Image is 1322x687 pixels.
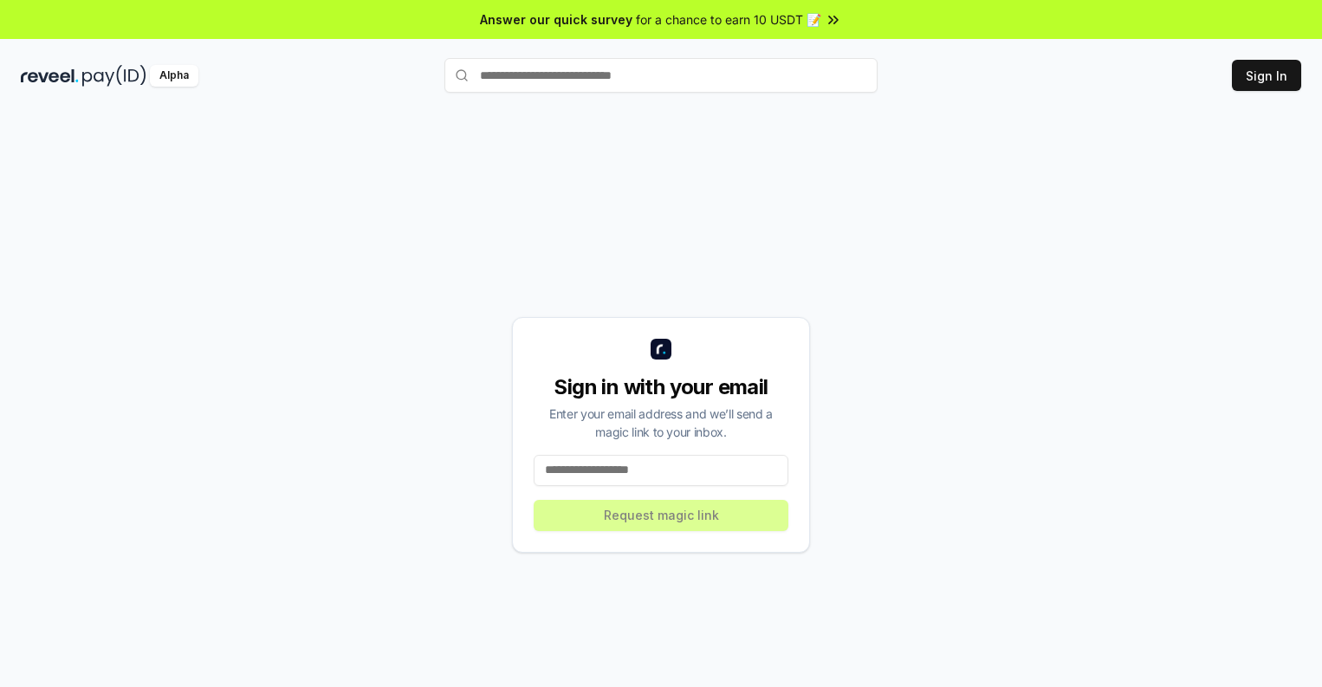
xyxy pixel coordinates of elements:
[21,65,79,87] img: reveel_dark
[82,65,146,87] img: pay_id
[636,10,821,29] span: for a chance to earn 10 USDT 📝
[534,373,788,401] div: Sign in with your email
[150,65,198,87] div: Alpha
[1232,60,1301,91] button: Sign In
[480,10,632,29] span: Answer our quick survey
[651,339,671,360] img: logo_small
[534,405,788,441] div: Enter your email address and we’ll send a magic link to your inbox.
